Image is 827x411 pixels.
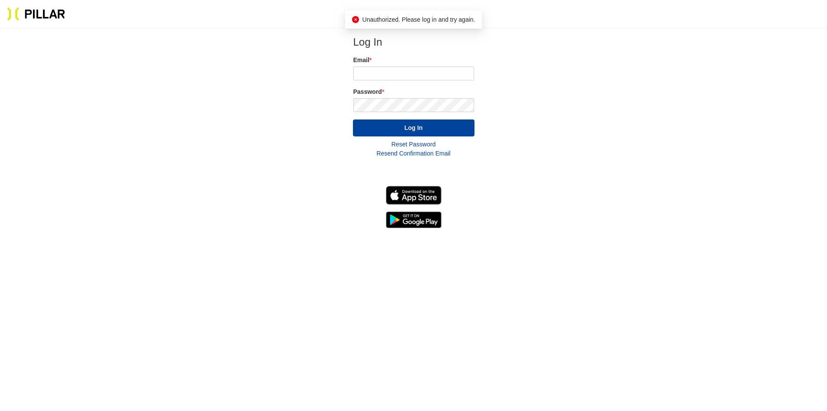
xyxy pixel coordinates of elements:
[362,16,475,23] span: Unauthorized. Please log in and try again.
[353,36,474,49] h2: Log In
[353,56,474,65] label: Email
[353,119,474,136] button: Log In
[386,186,442,205] img: Download on the App Store
[352,16,359,23] span: close-circle
[386,212,442,228] img: Get it on Google Play
[392,141,436,148] a: Reset Password
[7,7,65,21] img: Pillar Technologies
[353,87,474,96] label: Password
[376,150,450,157] a: Resend Confirmation Email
